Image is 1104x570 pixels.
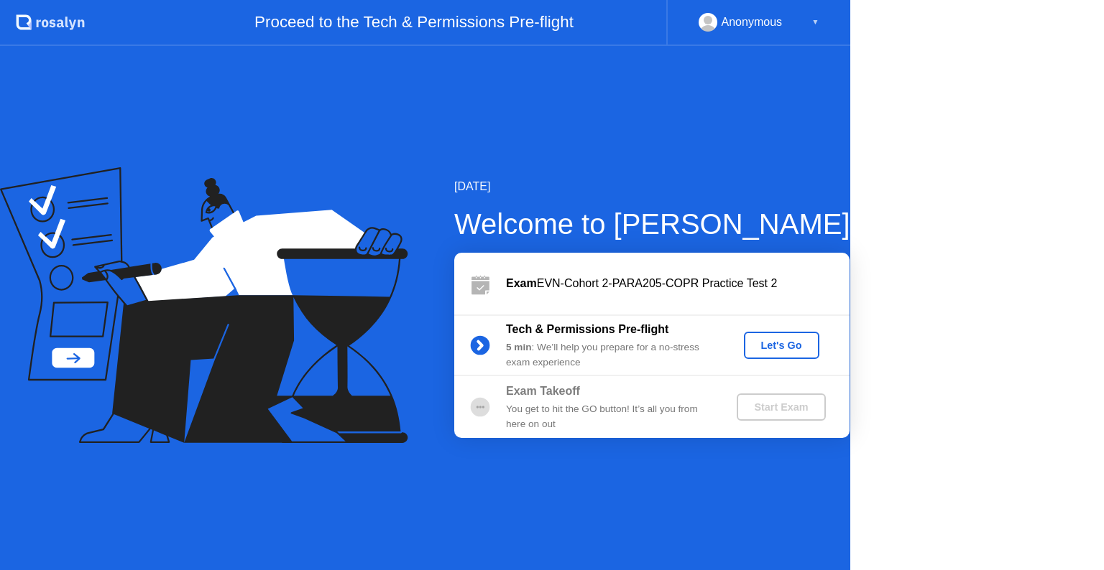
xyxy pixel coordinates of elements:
[506,342,532,352] b: 5 min
[506,402,713,431] div: You get to hit the GO button! It’s all you from here on out
[454,178,850,195] div: [DATE]
[737,393,825,421] button: Start Exam
[744,332,819,359] button: Let's Go
[722,13,783,32] div: Anonymous
[506,385,580,397] b: Exam Takeoff
[506,275,850,292] div: EVN-Cohort 2-PARA205-COPR Practice Test 2
[454,202,850,246] div: Welcome to [PERSON_NAME]
[506,277,537,289] b: Exam
[506,340,713,370] div: : We’ll help you prepare for a no-stress exam experience
[750,340,814,351] div: Let's Go
[811,13,819,32] div: ▼
[742,401,819,413] div: Start Exam
[506,323,668,335] b: Tech & Permissions Pre-flight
